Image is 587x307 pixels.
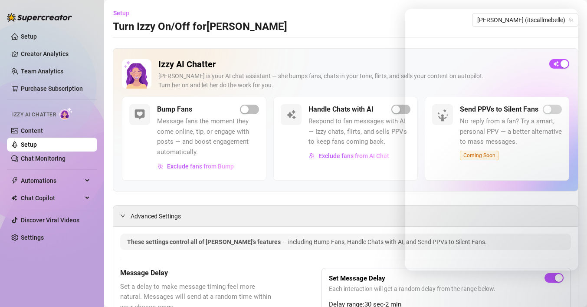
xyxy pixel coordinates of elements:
[21,234,44,241] a: Settings
[157,163,164,169] img: svg%3e
[59,107,73,120] img: AI Chatter
[21,47,90,61] a: Creator Analytics
[286,109,296,120] img: svg%3e
[157,104,192,115] h5: Bump Fans
[308,104,374,115] h5: Handle Chats with AI
[134,109,145,120] img: svg%3e
[309,153,315,159] img: svg%3e
[329,284,564,294] span: Each interaction will get a random delay from the range below.
[12,111,56,119] span: Izzy AI Chatter
[113,6,136,20] button: Setup
[318,152,389,159] span: Exclude fans from AI Chat
[282,238,487,245] span: — including Bump Fans, Handle Chats with AI, and Send PPVs to Silent Fans.
[21,68,63,75] a: Team Analytics
[557,277,578,298] iframe: Intercom live chat
[120,268,278,278] h5: Message Delay
[127,238,282,245] span: These settings control all of [PERSON_NAME]'s features
[157,116,259,157] span: Message fans the moment they come online, tip, or engage with posts — and boost engagement automa...
[167,163,234,170] span: Exclude fans from Bump
[122,59,151,89] img: Izzy AI Chatter
[120,213,125,218] span: expanded
[7,13,72,22] img: logo-BBDzfeDw.svg
[157,159,234,173] button: Exclude fans from Bump
[113,20,287,34] h3: Turn Izzy On/Off for [PERSON_NAME]
[158,72,542,90] div: [PERSON_NAME] is your AI chat assistant — she bumps fans, chats in your tone, flirts, and sells y...
[21,174,82,188] span: Automations
[21,191,82,205] span: Chat Copilot
[21,217,79,224] a: Discover Viral Videos
[21,33,37,40] a: Setup
[131,211,181,221] span: Advanced Settings
[405,9,578,271] iframe: Intercom live chat
[21,155,66,162] a: Chat Monitoring
[11,177,18,184] span: thunderbolt
[308,149,390,163] button: Exclude fans from AI Chat
[329,274,385,282] strong: Set Message Delay
[113,10,129,17] span: Setup
[21,141,37,148] a: Setup
[308,116,410,147] span: Respond to fan messages with AI — Izzy chats, flirts, and sells PPVs to keep fans coming back.
[11,195,17,201] img: Chat Copilot
[21,85,83,92] a: Purchase Subscription
[158,59,542,70] h2: Izzy AI Chatter
[21,127,43,134] a: Content
[120,211,131,221] div: expanded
